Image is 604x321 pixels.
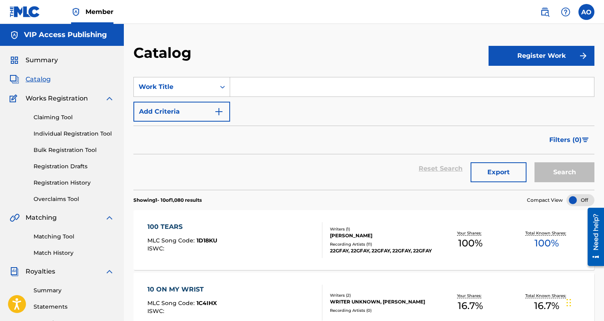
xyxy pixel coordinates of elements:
img: Summary [10,55,19,65]
div: Recording Artists ( 0 ) [330,307,432,313]
div: Writers ( 1 ) [330,226,432,232]
a: Overclaims Tool [34,195,114,203]
span: Member [85,7,113,16]
button: Filters (0) [544,130,594,150]
div: Recording Artists ( 11 ) [330,241,432,247]
div: Work Title [139,82,211,92]
img: expand [105,267,114,276]
span: Summary [26,55,58,65]
a: Matching Tool [34,232,114,241]
a: Match History [34,249,114,257]
span: Royalties [26,267,55,276]
div: 22GFAY, 22GFAY, 22GFAY, 22GFAY, 22GFAY [330,247,432,254]
span: 100 % [534,236,559,250]
button: Register Work [489,46,594,66]
span: 100 % [458,236,483,250]
form: Search Form [133,77,594,190]
a: Summary [34,286,114,295]
img: expand [105,213,114,223]
span: MLC Song Code : [147,299,197,307]
img: search [540,7,550,17]
img: MLC Logo [10,6,40,18]
p: Your Shares: [457,230,483,236]
span: 16.7 % [534,299,559,313]
span: Matching [26,213,57,223]
div: Drag [566,291,571,315]
div: [PERSON_NAME] [330,232,432,239]
span: 1D18KU [197,237,217,244]
a: Public Search [537,4,553,20]
h2: Catalog [133,44,195,62]
a: Registration Drafts [34,162,114,171]
a: Statements [34,303,114,311]
a: 100 TEARSMLC Song Code:1D18KUISWC:Writers (1)[PERSON_NAME]Recording Artists (11)22GFAY, 22GFAY, 2... [133,210,594,270]
a: Registration History [34,179,114,187]
div: WRITER UNKNOWN, [PERSON_NAME] [330,298,432,305]
img: 9d2ae6d4665cec9f34b9.svg [214,107,224,116]
a: Individual Registration Tool [34,130,114,138]
div: Help [558,4,574,20]
iframe: Chat Widget [564,283,604,321]
iframe: Resource Center [582,204,604,270]
span: ISWC : [147,307,166,315]
a: CatalogCatalog [10,75,51,84]
a: SummarySummary [10,55,58,65]
img: Matching [10,213,20,223]
p: Showing 1 - 10 of 1,080 results [133,197,202,204]
span: Works Registration [26,94,88,103]
span: ISWC : [147,245,166,252]
img: Top Rightsholder [71,7,81,17]
p: Your Shares: [457,293,483,299]
div: 10 ON MY WRIST [147,285,217,294]
div: 100 TEARS [147,222,217,232]
img: Royalties [10,267,19,276]
p: Total Known Shares: [525,293,568,299]
span: Compact View [527,197,563,204]
img: Works Registration [10,94,20,103]
img: filter [582,138,589,142]
span: 1C4IHX [197,299,217,307]
div: User Menu [578,4,594,20]
p: Total Known Shares: [525,230,568,236]
button: Add Criteria [133,102,230,122]
button: Export [471,162,527,182]
h5: VIP Access Publishing [24,30,107,39]
img: Accounts [10,30,19,40]
span: MLC Song Code : [147,237,197,244]
div: Writers ( 2 ) [330,292,432,298]
a: Claiming Tool [34,113,114,122]
span: Catalog [26,75,51,84]
img: help [561,7,570,17]
span: 16.7 % [458,299,483,313]
span: Filters ( 0 ) [549,135,582,145]
a: Bulk Registration Tool [34,146,114,154]
img: expand [105,94,114,103]
img: f7272a7cc735f4ea7f67.svg [578,51,588,61]
img: Catalog [10,75,19,84]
